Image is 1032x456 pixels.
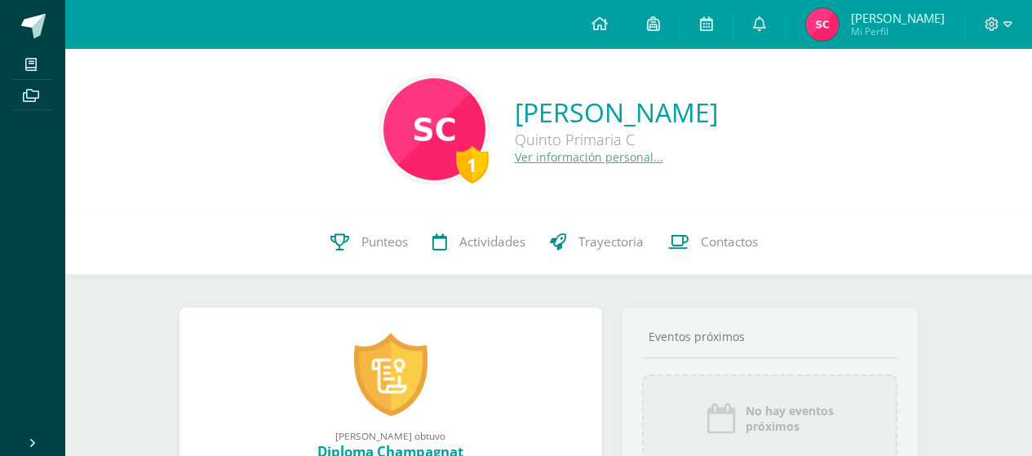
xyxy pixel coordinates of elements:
[420,210,538,275] a: Actividades
[318,210,420,275] a: Punteos
[806,8,839,41] img: 99416250dcdc752fac264ccec5d91b7d.png
[515,95,718,130] a: [PERSON_NAME]
[701,233,758,250] span: Contactos
[578,233,644,250] span: Trayectoria
[642,329,897,344] div: Eventos próximos
[538,210,656,275] a: Trayectoria
[705,402,737,435] img: event_icon.png
[196,429,586,442] div: [PERSON_NAME] obtuvo
[656,210,770,275] a: Contactos
[515,130,718,149] div: Quinto Primaria C
[746,403,834,434] span: No hay eventos próximos
[851,24,945,38] span: Mi Perfil
[383,78,485,180] img: 5d54cf0c4bc6823638986204d87c3db6.png
[459,233,525,250] span: Actividades
[361,233,408,250] span: Punteos
[515,149,663,165] a: Ver información personal...
[456,146,489,184] div: 1
[851,10,945,26] span: [PERSON_NAME]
